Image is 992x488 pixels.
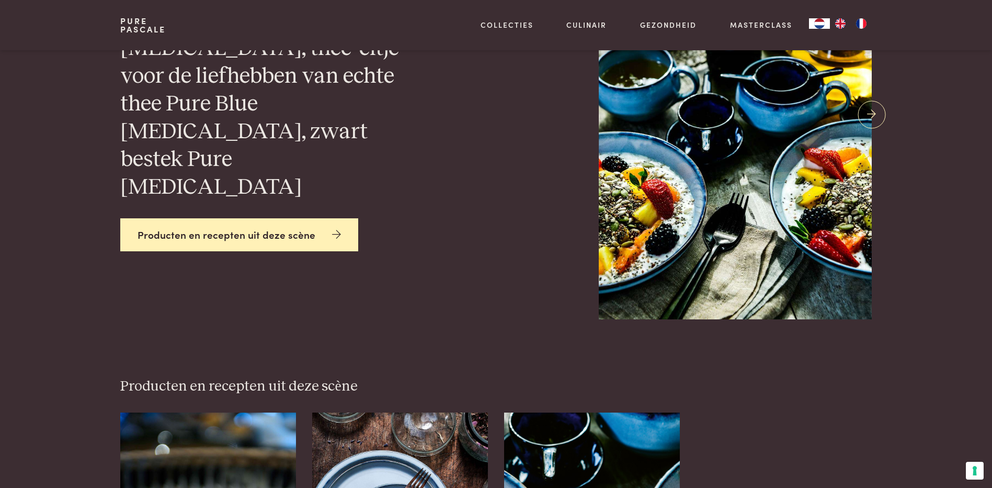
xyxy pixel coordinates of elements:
[120,17,166,34] a: PurePascale
[966,462,984,480] button: Uw voorkeuren voor toestemming voor trackingtechnologieën
[481,19,533,30] a: Collecties
[830,18,872,29] ul: Language list
[809,18,830,29] div: Language
[809,18,830,29] a: NL
[566,19,607,30] a: Culinair
[851,18,872,29] a: FR
[730,19,792,30] a: Masterclass
[120,218,358,251] a: Producten en recepten uit deze scène
[809,18,872,29] aside: Language selected: Nederlands
[640,19,697,30] a: Gezondheid
[830,18,851,29] a: EN
[120,378,357,396] h2: Producten en recepten uit deze scène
